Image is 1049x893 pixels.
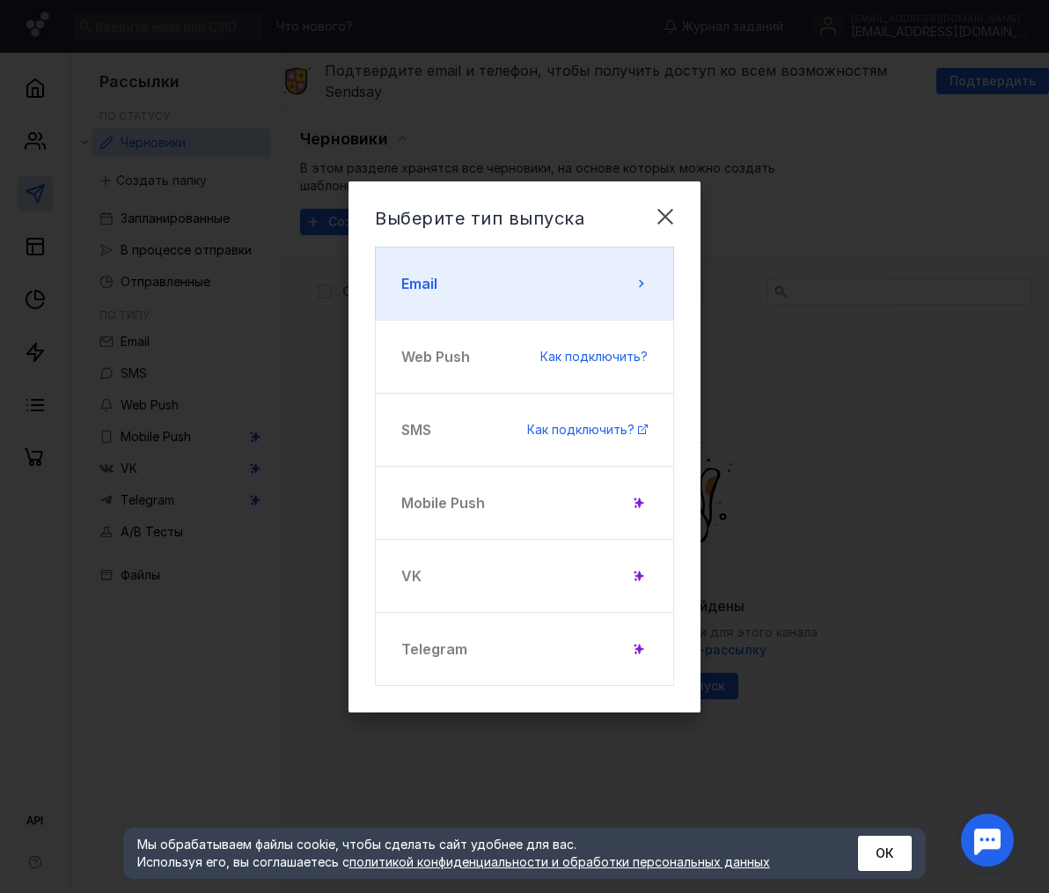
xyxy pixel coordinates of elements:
[540,349,648,364] span: Как подключить?
[527,421,648,439] a: Как подключить?
[137,836,815,871] div: Мы обрабатываем файлы cookie, чтобы сделать сайт удобнее для вас. Используя его, вы соглашаетесь c
[375,208,584,229] span: Выберите тип выпуска
[527,422,635,437] span: Как подключить?
[375,247,674,321] button: Email
[858,836,912,871] button: ОК
[349,854,770,869] a: политикой конфиденциальности и обработки персональных данных
[540,348,648,365] a: Как подключить?
[401,273,437,294] span: Email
